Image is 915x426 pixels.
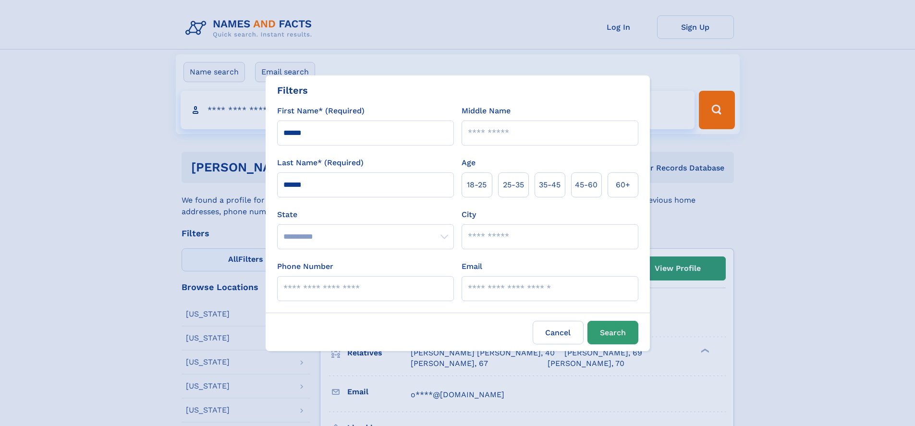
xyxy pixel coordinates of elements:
[462,261,482,272] label: Email
[462,157,476,169] label: Age
[533,321,584,344] label: Cancel
[277,83,308,97] div: Filters
[467,179,487,191] span: 18‑25
[503,179,524,191] span: 25‑35
[277,209,454,220] label: State
[539,179,561,191] span: 35‑45
[587,321,638,344] button: Search
[462,209,476,220] label: City
[616,179,630,191] span: 60+
[462,105,511,117] label: Middle Name
[277,261,333,272] label: Phone Number
[575,179,598,191] span: 45‑60
[277,157,364,169] label: Last Name* (Required)
[277,105,365,117] label: First Name* (Required)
